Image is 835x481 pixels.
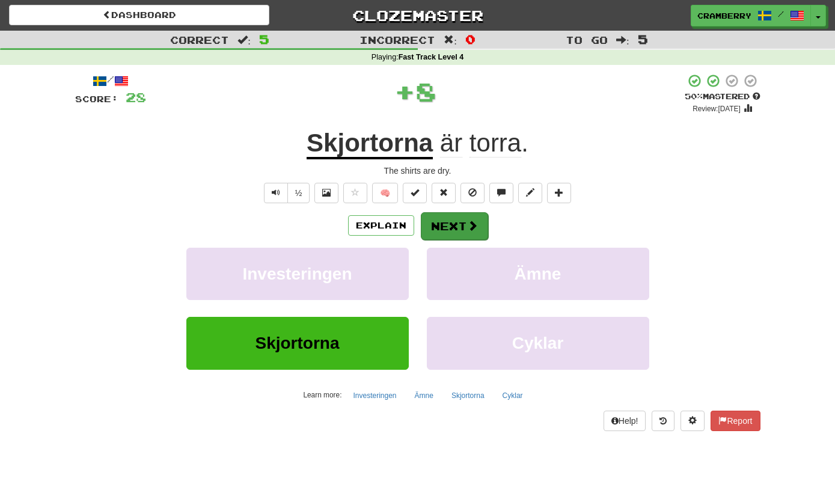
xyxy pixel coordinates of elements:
[685,91,703,101] span: 50 %
[460,183,485,203] button: Ignore sentence (alt+i)
[604,411,646,431] button: Help!
[343,183,367,203] button: Favorite sentence (alt+f)
[421,212,488,240] button: Next
[547,183,571,203] button: Add to collection (alt+a)
[314,183,338,203] button: Show image (alt+x)
[399,53,464,61] strong: Fast Track Level 4
[403,183,427,203] button: Set this sentence to 100% Mastered (alt+m)
[691,5,811,26] a: cramberry /
[259,32,269,46] span: 5
[518,183,542,203] button: Edit sentence (alt+d)
[685,91,760,102] div: Mastered
[237,35,251,45] span: :
[372,183,398,203] button: 🧠
[489,183,513,203] button: Discuss sentence (alt+u)
[307,129,433,159] u: Skjortorna
[186,248,409,300] button: Investeringen
[512,334,564,352] span: Cyklar
[638,32,648,46] span: 5
[262,183,310,203] div: Text-to-speech controls
[440,129,462,158] span: är
[427,248,649,300] button: Ämne
[433,129,528,158] span: .
[348,215,414,236] button: Explain
[287,5,548,26] a: Clozemaster
[432,183,456,203] button: Reset to 0% Mastered (alt+r)
[394,73,415,109] span: +
[444,35,457,45] span: :
[652,411,674,431] button: Round history (alt+y)
[242,265,352,283] span: Investeringen
[465,32,476,46] span: 0
[778,10,784,18] span: /
[126,90,146,105] span: 28
[75,73,146,88] div: /
[496,387,530,405] button: Cyklar
[347,387,403,405] button: Investeringen
[75,94,118,104] span: Score:
[693,105,741,113] small: Review: [DATE]
[711,411,760,431] button: Report
[445,387,491,405] button: Skjortorna
[616,35,629,45] span: :
[264,183,288,203] button: Play sentence audio (ctl+space)
[427,317,649,369] button: Cyklar
[415,76,436,106] span: 8
[255,334,339,352] span: Skjortorna
[566,34,608,46] span: To go
[697,10,751,21] span: cramberry
[9,5,269,25] a: Dashboard
[170,34,229,46] span: Correct
[359,34,435,46] span: Incorrect
[408,387,440,405] button: Ämne
[515,265,561,283] span: Ämne
[186,317,409,369] button: Skjortorna
[75,165,760,177] div: The shirts are dry.
[303,391,341,399] small: Learn more:
[287,183,310,203] button: ½
[469,129,521,158] span: torra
